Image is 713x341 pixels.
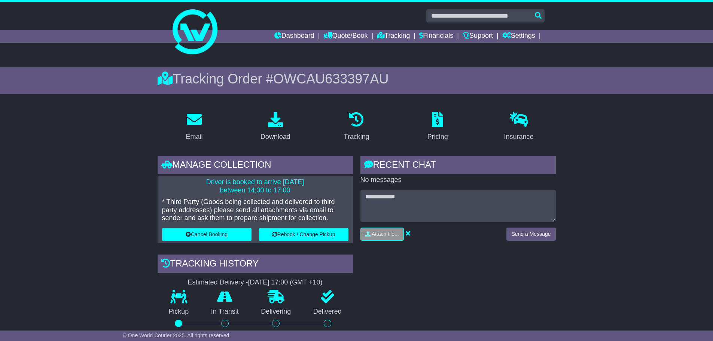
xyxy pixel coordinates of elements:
[273,71,389,86] span: OWCAU633397AU
[377,30,410,43] a: Tracking
[162,178,348,194] p: Driver is booked to arrive [DATE] between 14:30 to 17:00
[502,30,535,43] a: Settings
[158,71,556,87] div: Tracking Order #
[162,228,252,241] button: Cancel Booking
[259,228,348,241] button: Rebook / Change Pickup
[423,109,453,144] a: Pricing
[200,308,250,316] p: In Transit
[499,109,539,144] a: Insurance
[260,132,290,142] div: Download
[302,308,353,316] p: Delivered
[323,30,368,43] a: Quote/Book
[419,30,453,43] a: Financials
[248,278,323,287] div: [DATE] 17:00 (GMT +10)
[186,132,202,142] div: Email
[162,198,348,222] p: * Third Party (Goods being collected and delivered to third party addresses) please send all atta...
[504,132,534,142] div: Insurance
[158,278,353,287] div: Estimated Delivery -
[158,308,200,316] p: Pickup
[360,176,556,184] p: No messages
[181,109,207,144] a: Email
[250,308,302,316] p: Delivering
[506,228,555,241] button: Send a Message
[344,132,369,142] div: Tracking
[463,30,493,43] a: Support
[158,255,353,275] div: Tracking history
[256,109,295,144] a: Download
[360,156,556,176] div: RECENT CHAT
[339,109,374,144] a: Tracking
[427,132,448,142] div: Pricing
[158,156,353,176] div: Manage collection
[274,30,314,43] a: Dashboard
[123,332,231,338] span: © One World Courier 2025. All rights reserved.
